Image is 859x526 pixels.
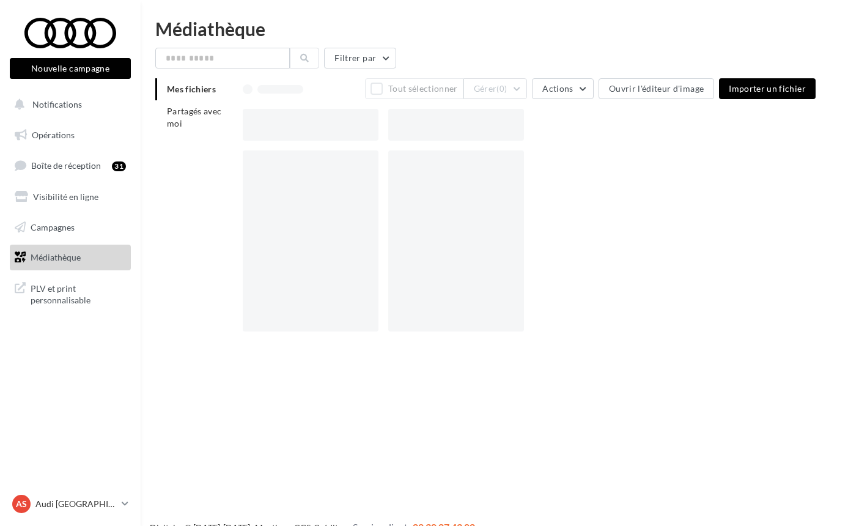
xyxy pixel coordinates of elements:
a: PLV et print personnalisable [7,275,133,311]
span: PLV et print personnalisable [31,280,126,306]
span: Actions [542,83,573,94]
a: Médiathèque [7,245,133,270]
button: Ouvrir l'éditeur d'image [599,78,714,99]
div: 31 [112,161,126,171]
a: Opérations [7,122,133,148]
a: Visibilité en ligne [7,184,133,210]
span: Boîte de réception [31,160,101,171]
span: AS [16,498,27,510]
span: Notifications [32,99,82,109]
span: (0) [496,84,507,94]
span: Importer un fichier [729,83,806,94]
a: Boîte de réception31 [7,152,133,179]
span: Campagnes [31,221,75,232]
span: Visibilité en ligne [33,191,98,202]
button: Filtrer par [324,48,396,69]
button: Nouvelle campagne [10,58,131,79]
button: Actions [532,78,593,99]
a: AS Audi [GEOGRAPHIC_DATA] [10,492,131,516]
span: Médiathèque [31,252,81,262]
p: Audi [GEOGRAPHIC_DATA] [35,498,117,510]
button: Importer un fichier [719,78,816,99]
button: Notifications [7,92,128,117]
button: Gérer(0) [463,78,528,99]
span: Mes fichiers [167,84,216,94]
a: Campagnes [7,215,133,240]
span: Partagés avec moi [167,106,222,128]
div: Médiathèque [155,20,844,38]
span: Opérations [32,130,75,140]
button: Tout sélectionner [365,78,463,99]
